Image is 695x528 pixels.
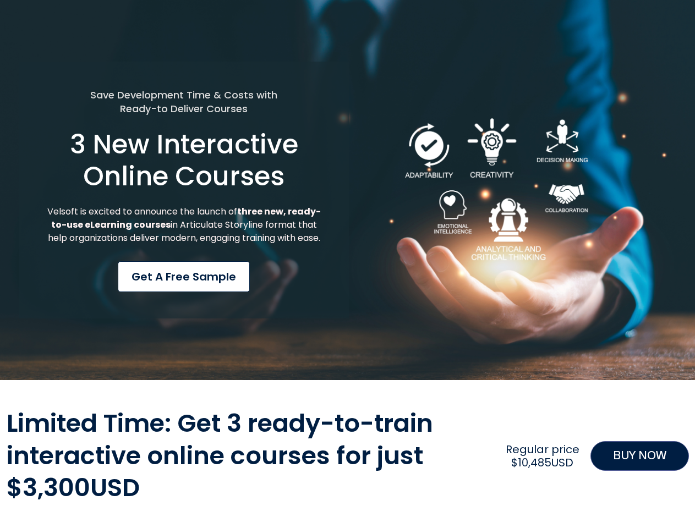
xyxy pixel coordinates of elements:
span: Get a Free Sample [132,268,236,285]
p: Velsoft is excited to announce the launch of in Articulate Storyline format that help organizatio... [46,205,322,245]
strong: three new, ready-to-use eLearning courses [51,205,321,231]
a: Get a Free Sample [118,261,250,292]
a: BUY NOW [590,441,689,471]
span: BUY NOW [613,447,666,465]
h5: Save Development Time & Costs with Ready-to Deliver Courses [46,88,322,116]
h2: Regular price $10,485USD [500,443,584,469]
h2: Limited Time: Get 3 ready-to-train interactive online courses for just $3,300USD [7,408,495,504]
h1: 3 New Interactive Online Courses [46,129,322,192]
